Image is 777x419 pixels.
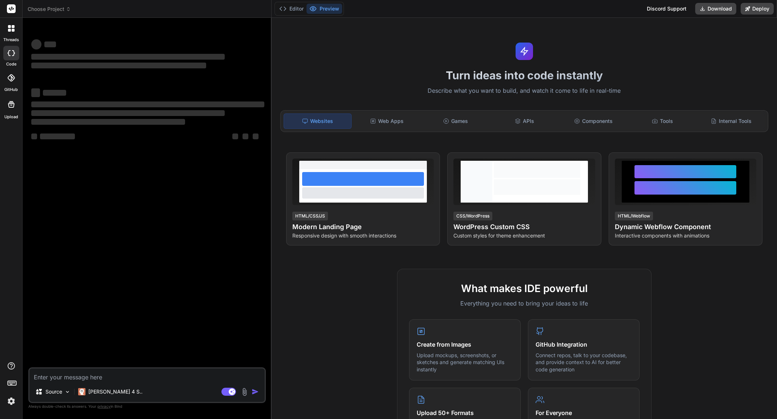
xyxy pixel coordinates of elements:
[276,69,773,82] h1: Turn ideas into code instantly
[43,90,66,96] span: ‌
[4,87,18,93] label: GitHub
[64,389,71,395] img: Pick Models
[284,113,352,129] div: Websites
[31,110,225,116] span: ‌
[453,222,595,232] h4: WordPress Custom CSS
[40,133,75,139] span: ‌
[45,388,62,395] p: Source
[409,299,640,308] p: Everything you need to bring your ideas to life
[615,232,756,239] p: Interactive components with animations
[741,3,774,15] button: Deploy
[698,113,765,129] div: Internal Tools
[536,352,632,373] p: Connect repos, talk to your codebase, and provide context to AI for better code generation
[6,61,16,67] label: code
[28,5,71,13] span: Choose Project
[276,86,773,96] p: Describe what you want to build, and watch it come to life in real-time
[31,133,37,139] span: ‌
[243,133,248,139] span: ‌
[615,222,756,232] h4: Dynamic Webflow Component
[31,119,185,125] span: ‌
[88,388,143,395] p: [PERSON_NAME] 4 S..
[31,101,264,107] span: ‌
[31,63,206,68] span: ‌
[695,3,736,15] button: Download
[276,4,307,14] button: Editor
[353,113,420,129] div: Web Apps
[307,4,342,14] button: Preview
[642,3,691,15] div: Discord Support
[536,340,632,349] h4: GitHub Integration
[536,408,632,417] h4: For Everyone
[5,395,17,407] img: settings
[615,212,653,220] div: HTML/Webflow
[560,113,627,129] div: Components
[252,388,259,395] img: icon
[409,281,640,296] h2: What makes IDE powerful
[453,212,492,220] div: CSS/WordPress
[253,133,259,139] span: ‌
[97,404,111,408] span: privacy
[78,388,85,395] img: Claude 4 Sonnet
[4,114,18,120] label: Upload
[417,352,513,373] p: Upload mockups, screenshots, or sketches and generate matching UIs instantly
[417,340,513,349] h4: Create from Images
[292,212,328,220] div: HTML/CSS/JS
[629,113,696,129] div: Tools
[417,408,513,417] h4: Upload 50+ Formats
[31,54,225,60] span: ‌
[232,133,238,139] span: ‌
[292,222,434,232] h4: Modern Landing Page
[3,37,19,43] label: threads
[44,41,56,47] span: ‌
[240,388,249,396] img: attachment
[453,232,595,239] p: Custom styles for theme enhancement
[31,88,40,97] span: ‌
[422,113,489,129] div: Games
[28,403,266,410] p: Always double-check its answers. Your in Bind
[491,113,558,129] div: APIs
[31,39,41,49] span: ‌
[292,232,434,239] p: Responsive design with smooth interactions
